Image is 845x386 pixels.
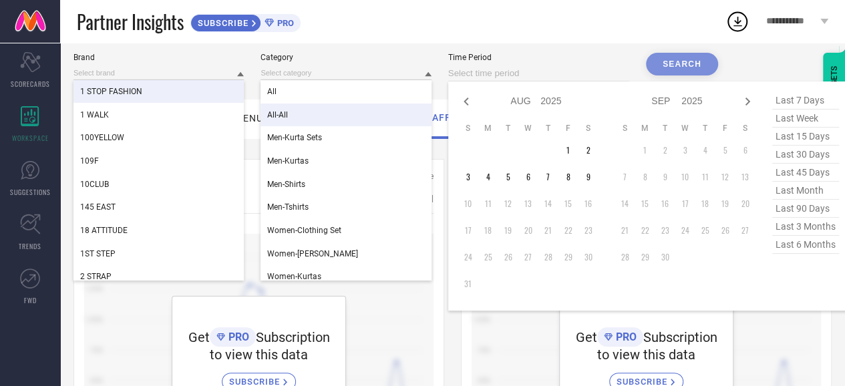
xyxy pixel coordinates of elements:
[73,219,244,242] div: 18 ATTITUDE
[458,194,478,214] td: Sun Aug 10 2025
[538,247,558,267] td: Thu Aug 28 2025
[635,140,655,160] td: Mon Sep 01 2025
[613,331,637,343] span: PRO
[735,220,755,240] td: Sat Sep 27 2025
[73,53,244,62] span: Brand
[578,140,599,160] td: Sat Aug 02 2025
[695,123,715,134] th: Thursday
[655,220,675,240] td: Tue Sep 23 2025
[578,167,599,187] td: Sat Aug 09 2025
[267,272,321,281] span: Women-Kurtas
[725,9,749,33] div: Open download list
[635,247,655,267] td: Mon Sep 29 2025
[191,18,252,28] span: SUBSCRIBE
[518,220,538,240] td: Wed Aug 20 2025
[458,247,478,267] td: Sun Aug 24 2025
[80,87,142,96] span: 1 STOP FASHION
[739,93,755,110] div: Next month
[261,80,431,103] div: All
[261,66,431,80] input: Select category
[578,123,599,134] th: Saturday
[518,194,538,214] td: Wed Aug 13 2025
[256,329,330,345] span: Subscription
[615,167,635,187] td: Sun Sep 07 2025
[558,167,578,187] td: Fri Aug 08 2025
[73,66,244,80] input: Select brand
[578,247,599,267] td: Sat Aug 30 2025
[615,220,635,240] td: Sun Sep 21 2025
[578,220,599,240] td: Sat Aug 23 2025
[267,249,358,258] span: Women-[PERSON_NAME]
[478,123,498,134] th: Monday
[458,220,478,240] td: Sun Aug 17 2025
[80,180,109,189] span: 10CLUB
[80,110,109,120] span: 1 WALK
[224,113,269,124] span: Revenue
[73,104,244,126] div: 1 WALK
[19,241,41,251] span: TRENDS
[498,247,518,267] td: Tue Aug 26 2025
[267,180,305,189] span: Men-Shirts
[695,167,715,187] td: Thu Sep 11 2025
[615,247,635,267] td: Sun Sep 28 2025
[735,140,755,160] td: Sat Sep 06 2025
[73,173,244,196] div: 10CLUB
[675,167,695,187] td: Wed Sep 10 2025
[715,194,735,214] td: Fri Sep 19 2025
[772,91,839,110] span: last 7 days
[478,194,498,214] td: Mon Aug 11 2025
[635,123,655,134] th: Monday
[597,347,695,363] span: to view this data
[715,220,735,240] td: Fri Sep 26 2025
[267,226,341,235] span: Women-Clothing Set
[210,347,308,363] span: to view this data
[458,93,474,110] div: Previous month
[267,202,309,212] span: Men-Tshirts
[261,219,431,242] div: Women-Clothing Set
[772,146,839,164] span: last 30 days
[458,123,478,134] th: Sunday
[518,123,538,134] th: Wednesday
[772,182,839,200] span: last month
[80,202,116,212] span: 145 EAST
[73,126,244,149] div: 100YELLOW
[735,194,755,214] td: Sat Sep 20 2025
[695,194,715,214] td: Thu Sep 18 2025
[772,164,839,182] span: last 45 days
[458,167,478,187] td: Sun Aug 03 2025
[772,200,839,218] span: last 90 days
[772,236,839,254] span: last 6 months
[655,167,675,187] td: Tue Sep 09 2025
[558,220,578,240] td: Fri Aug 22 2025
[635,167,655,187] td: Mon Sep 08 2025
[538,167,558,187] td: Thu Aug 07 2025
[261,104,431,126] div: All-All
[448,65,629,81] input: Select time period
[77,8,184,35] span: Partner Insights
[261,173,431,196] div: Men-Shirts
[80,133,124,142] span: 100YELLOW
[448,53,629,62] span: Time Period
[538,220,558,240] td: Thu Aug 21 2025
[80,156,99,166] span: 109F
[261,265,431,288] div: Women-Kurtas
[419,112,461,123] span: Traffic
[558,140,578,160] td: Fri Aug 01 2025
[261,53,431,62] span: Category
[267,110,288,120] span: All-All
[432,194,434,203] span: |
[498,194,518,214] td: Tue Aug 12 2025
[12,133,49,143] span: WORKSPACE
[578,194,599,214] td: Sat Aug 16 2025
[558,194,578,214] td: Fri Aug 15 2025
[80,226,128,235] span: 18 ATTITUDE
[24,295,37,305] span: FWD
[695,140,715,160] td: Thu Sep 04 2025
[261,126,431,149] div: Men-Kurta Sets
[518,247,538,267] td: Wed Aug 27 2025
[675,123,695,134] th: Wednesday
[695,220,715,240] td: Thu Sep 25 2025
[772,128,839,146] span: last 15 days
[643,329,717,345] span: Subscription
[458,274,478,294] td: Sun Aug 31 2025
